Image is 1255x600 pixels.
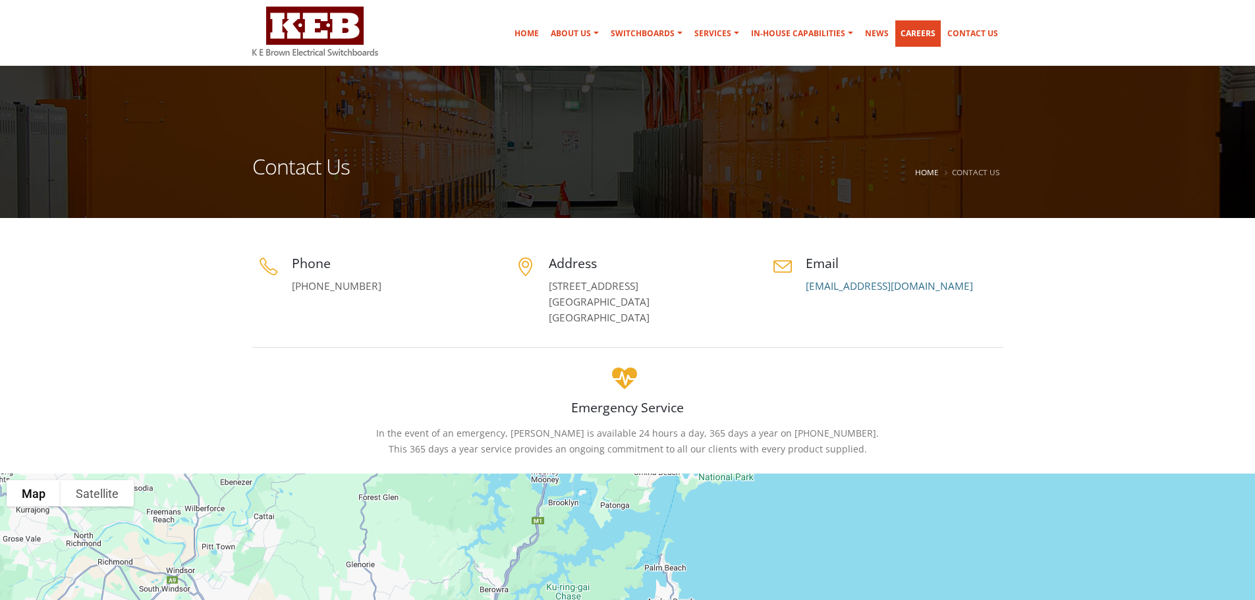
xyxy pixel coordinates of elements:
[7,480,61,506] button: Show street map
[689,20,744,47] a: Services
[806,254,1003,272] h4: Email
[252,425,1003,457] p: In the event of an emergency, [PERSON_NAME] is available 24 hours a day, 365 days a year on [PHON...
[252,398,1003,416] h4: Emergency Service
[292,254,489,272] h4: Phone
[605,20,688,47] a: Switchboards
[895,20,941,47] a: Careers
[942,20,1003,47] a: Contact Us
[549,254,746,272] h4: Address
[860,20,894,47] a: News
[549,279,650,325] a: [STREET_ADDRESS][GEOGRAPHIC_DATA][GEOGRAPHIC_DATA]
[252,7,378,56] img: K E Brown Electrical Switchboards
[509,20,544,47] a: Home
[941,164,1000,180] li: Contact Us
[61,480,134,506] button: Show satellite imagery
[292,279,381,293] a: [PHONE_NUMBER]
[252,156,350,194] h1: Contact Us
[545,20,604,47] a: About Us
[746,20,858,47] a: In-house Capabilities
[806,279,973,293] a: [EMAIL_ADDRESS][DOMAIN_NAME]
[915,167,939,177] a: Home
